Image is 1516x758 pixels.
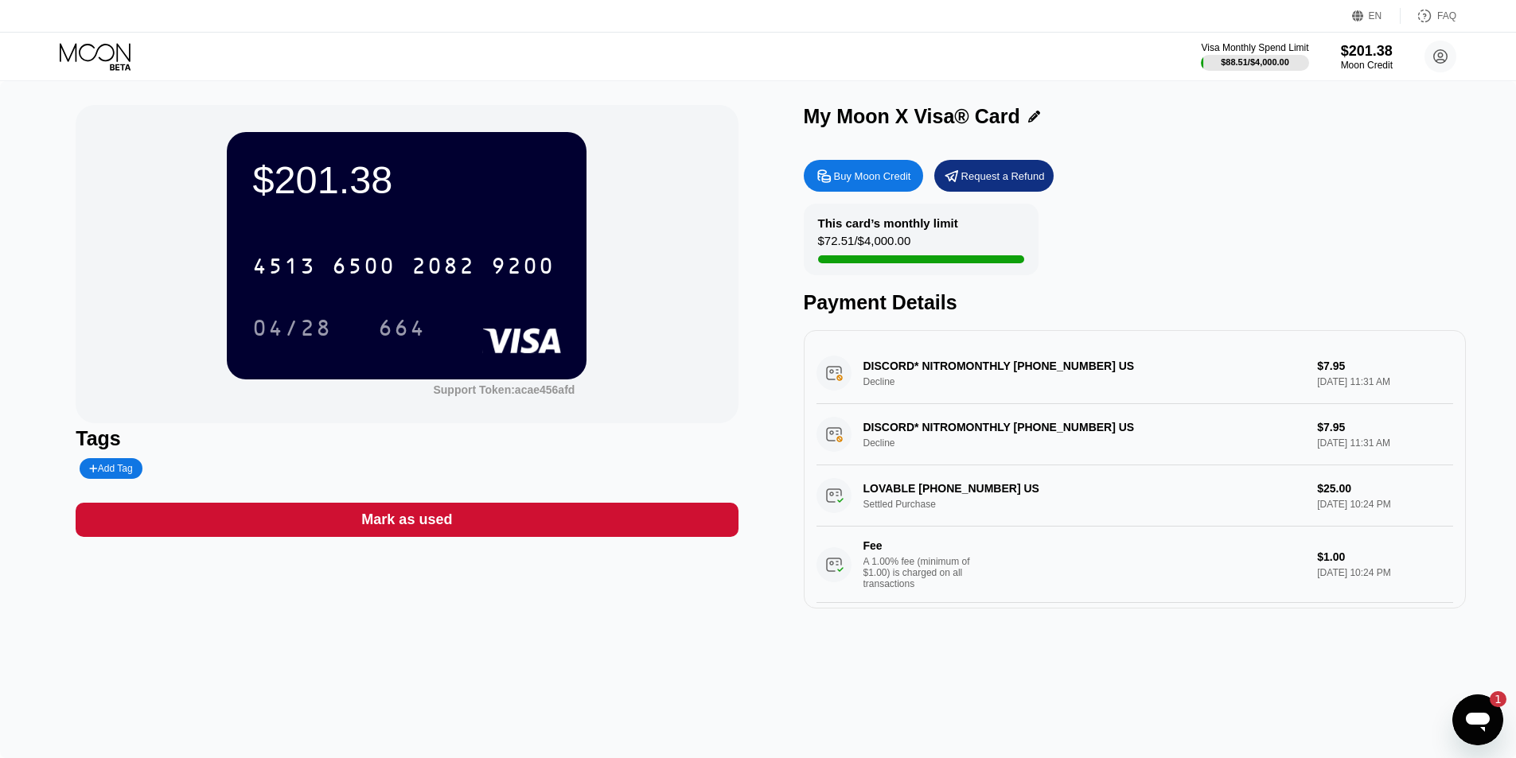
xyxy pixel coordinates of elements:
div: 04/28 [252,317,332,343]
div: 664 [378,317,426,343]
div: My Moon X Visa® Card [804,105,1020,128]
div: $1.00 [1317,550,1452,563]
div: This card’s monthly limit [818,216,958,230]
div: Add Tag [80,458,142,479]
div: A 1.00% fee (minimum of $1.00) is charged on all transactions [863,556,983,589]
div: Request a Refund [961,169,1045,183]
div: [DATE] 10:24 PM [1317,567,1452,578]
div: EN [1369,10,1382,21]
div: $201.38 [252,157,561,202]
div: FAQ [1437,10,1456,21]
div: $201.38Moon Credit [1341,43,1393,71]
div: 04/28 [240,308,344,348]
div: Buy Moon Credit [834,169,911,183]
div: FAQ [1401,8,1456,24]
div: Moon Credit [1341,60,1393,71]
div: Fee [863,539,975,552]
div: Buy Moon Credit [804,160,923,192]
div: 2082 [411,255,475,281]
div: Mark as used [76,503,738,537]
div: Visa Monthly Spend Limit$88.51/$4,000.00 [1201,42,1308,71]
div: 4513 [252,255,316,281]
div: Visa Monthly Spend Limit [1201,42,1308,53]
div: Tags [76,427,738,450]
div: Add Tag [89,463,132,474]
iframe: Number of unread messages [1475,691,1506,707]
div: $201.38 [1341,43,1393,60]
div: 9200 [491,255,555,281]
div: EN [1352,8,1401,24]
div: 664 [366,308,438,348]
div: $72.51 / $4,000.00 [818,234,911,255]
div: Mark as used [361,511,452,529]
div: FeeA 1.00% fee (minimum of $1.00) is charged on all transactions$1.00[DATE] 10:24 PM [816,527,1453,603]
div: $88.51 / $4,000.00 [1221,57,1289,67]
div: Support Token:acae456afd [433,383,575,396]
iframe: Button to launch messaging window, 1 unread message [1452,694,1503,745]
div: 4513650020829200 [243,246,564,286]
div: Support Token: acae456afd [433,383,575,396]
div: 6500 [332,255,396,281]
div: Request a Refund [934,160,1054,192]
div: Payment Details [804,291,1466,314]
